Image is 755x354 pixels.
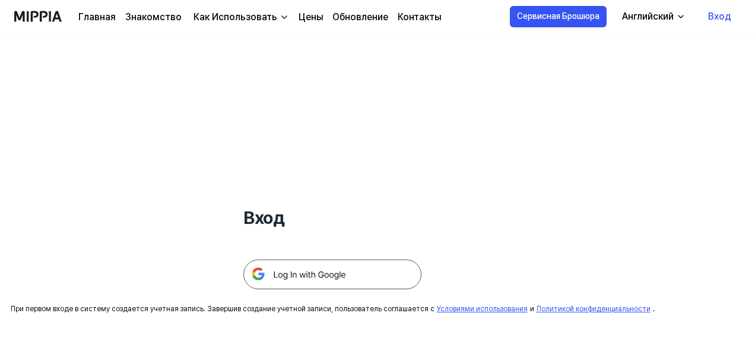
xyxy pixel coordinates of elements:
[78,10,116,24] a: Главная
[437,305,528,313] a: Условиями использования
[299,10,323,24] a: Цены
[280,12,289,22] img: вниз
[243,260,421,289] img: Кнопка входа в Google
[11,304,655,314] div: При первом входе в систему создается учетная запись. Завершив создание учетной записи, пользовате...
[398,10,441,24] a: Контакты
[620,10,676,24] div: Английский
[191,10,289,24] button: Как Использовать
[125,10,182,24] a: Знакомство
[510,6,607,27] button: Сервисная Брошюра
[613,5,693,29] button: Английский
[332,10,388,24] a: Обновление
[243,204,421,231] h1: Вход
[191,10,280,24] div: Как Использовать
[537,305,651,313] a: Политикой конфиденциальности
